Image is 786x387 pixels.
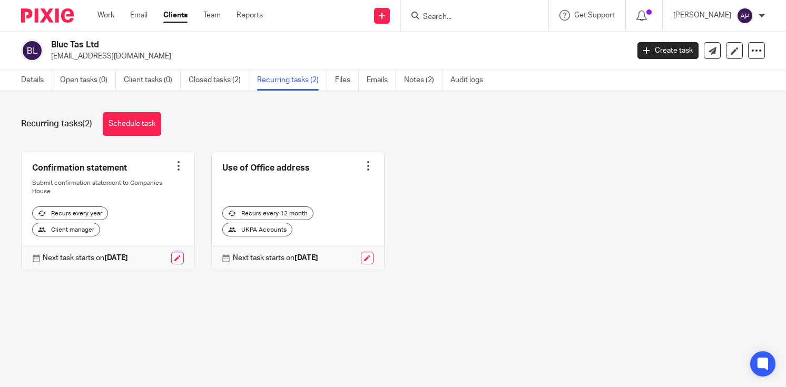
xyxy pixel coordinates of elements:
h1: Recurring tasks [21,118,92,130]
img: Pixie [21,8,74,23]
a: Notes (2) [404,70,443,91]
div: Recurs every year [32,206,108,220]
a: Files [335,70,359,91]
img: svg%3E [736,7,753,24]
a: Work [97,10,114,21]
a: Client tasks (0) [124,70,181,91]
a: Email [130,10,148,21]
p: [PERSON_NAME] [673,10,731,21]
a: Open tasks (0) [60,70,116,91]
a: Emails [367,70,396,91]
img: svg%3E [21,39,43,62]
a: Schedule task [103,112,161,136]
a: Create task [637,42,699,59]
a: Closed tasks (2) [189,70,249,91]
input: Search [422,13,517,22]
a: Details [21,70,52,91]
p: Next task starts on [43,253,128,263]
a: Recurring tasks (2) [257,70,327,91]
a: Reports [237,10,263,21]
a: Clients [163,10,188,21]
span: (2) [82,120,92,128]
h2: Blue Tas Ltd [51,39,507,51]
span: Get Support [574,12,615,19]
div: Client manager [32,223,100,236]
p: [EMAIL_ADDRESS][DOMAIN_NAME] [51,51,622,62]
a: Team [203,10,221,21]
div: UKPA Accounts [222,223,292,236]
p: Next task starts on [233,253,318,263]
a: Audit logs [450,70,491,91]
strong: [DATE] [104,254,128,262]
strong: [DATE] [294,254,318,262]
div: Recurs every 12 month [222,206,313,220]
